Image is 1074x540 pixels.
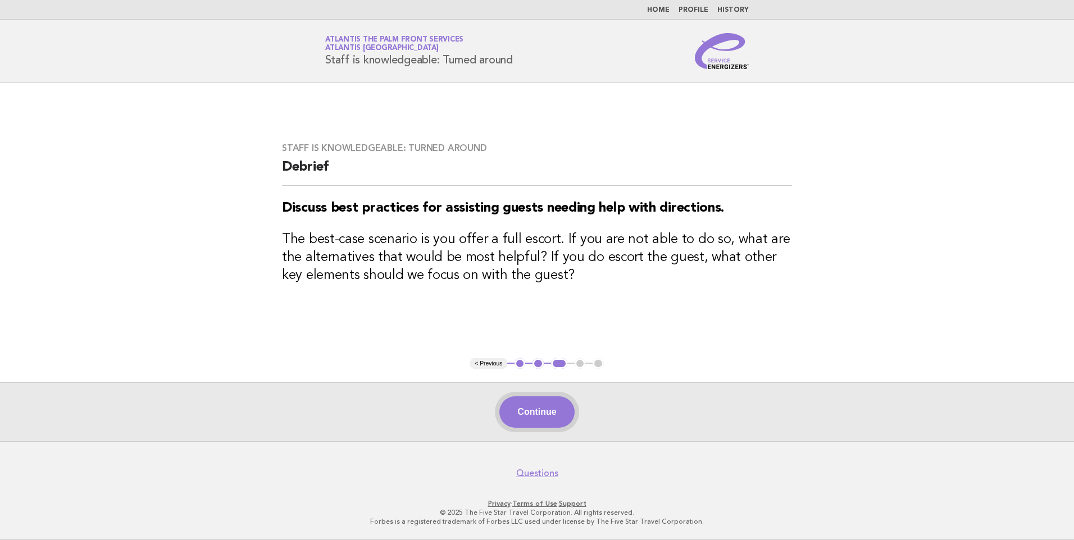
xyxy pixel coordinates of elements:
button: 1 [515,358,526,369]
span: Atlantis [GEOGRAPHIC_DATA] [325,45,439,52]
p: · · [193,499,881,508]
button: 2 [533,358,544,369]
a: Terms of Use [512,500,557,507]
h1: Staff is knowledgeable: Turned around [325,36,513,66]
strong: Discuss best practices for assisting guests needing help with directions. [282,202,724,215]
button: < Previous [470,358,507,369]
p: © 2025 The Five Star Travel Corporation. All rights reserved. [193,508,881,517]
button: 3 [551,358,567,369]
h3: The best-case scenario is you offer a full escort. If you are not able to do so, what are the alt... [282,231,792,285]
img: Service Energizers [695,33,749,69]
h2: Debrief [282,158,792,186]
a: Atlantis The Palm Front ServicesAtlantis [GEOGRAPHIC_DATA] [325,36,463,52]
a: Profile [679,7,708,13]
button: Continue [499,396,574,428]
a: Privacy [488,500,511,507]
a: Questions [516,468,558,479]
a: History [717,7,749,13]
h3: Staff is knowledgeable: Turned around [282,143,792,154]
p: Forbes is a registered trademark of Forbes LLC used under license by The Five Star Travel Corpora... [193,517,881,526]
a: Support [559,500,586,507]
a: Home [647,7,670,13]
